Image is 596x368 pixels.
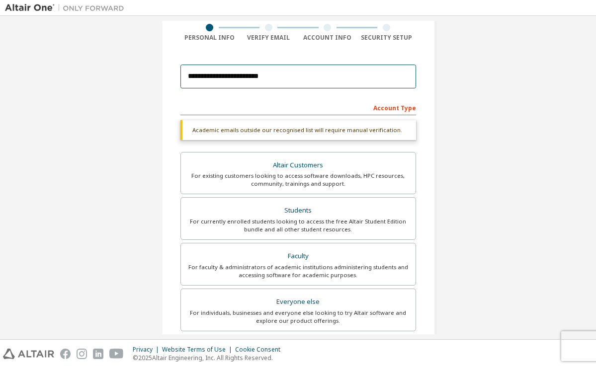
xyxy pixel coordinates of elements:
img: instagram.svg [77,349,87,359]
img: Altair One [5,3,129,13]
div: Academic emails outside our recognised list will require manual verification. [180,120,416,140]
div: Verify Email [239,34,298,42]
img: facebook.svg [60,349,71,359]
div: Students [187,204,410,218]
div: Faculty [187,249,410,263]
div: For currently enrolled students looking to access the free Altair Student Edition bundle and all ... [187,218,410,233]
div: For individuals, businesses and everyone else looking to try Altair software and explore our prod... [187,309,410,325]
div: Everyone else [187,295,410,309]
img: linkedin.svg [93,349,103,359]
div: Security Setup [357,34,416,42]
div: For existing customers looking to access software downloads, HPC resources, community, trainings ... [187,172,410,188]
div: Website Terms of Use [162,346,235,354]
img: youtube.svg [109,349,124,359]
div: Altair Customers [187,158,410,172]
div: For faculty & administrators of academic institutions administering students and accessing softwa... [187,263,410,279]
img: altair_logo.svg [3,349,54,359]
p: © 2025 Altair Engineering, Inc. All Rights Reserved. [133,354,286,362]
div: Personal Info [180,34,240,42]
div: Account Type [180,99,416,115]
div: Account Info [298,34,357,42]
div: Privacy [133,346,162,354]
div: Cookie Consent [235,346,286,354]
